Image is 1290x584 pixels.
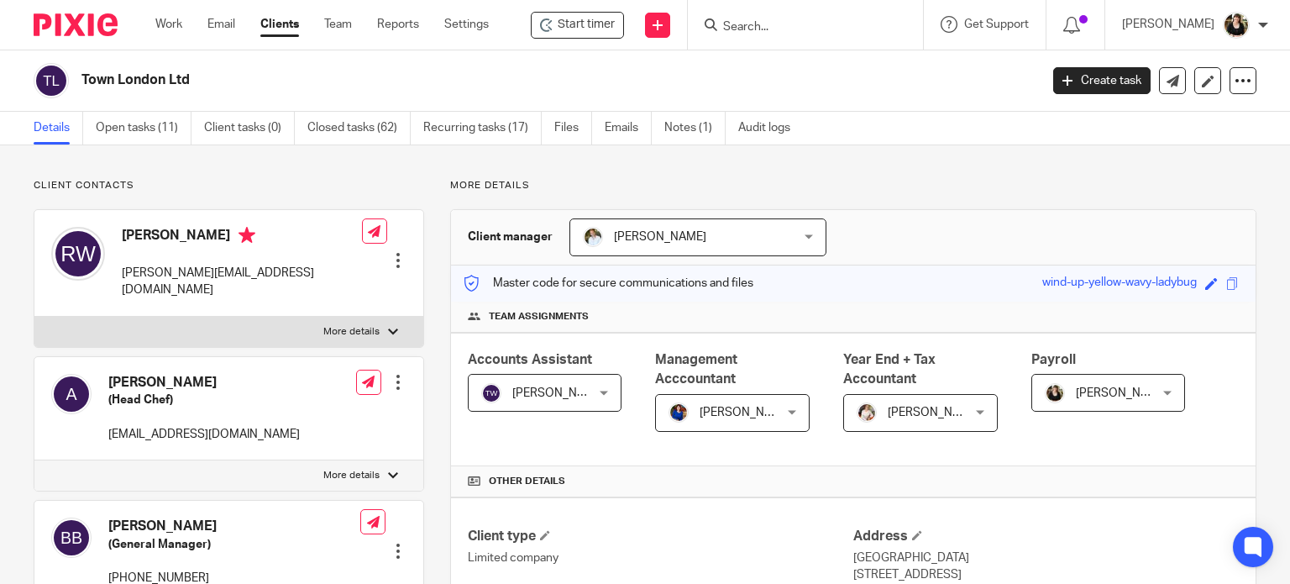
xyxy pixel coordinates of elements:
a: Closed tasks (62) [307,112,411,145]
span: [PERSON_NAME] [512,387,605,399]
p: More details [323,469,380,482]
p: More details [323,325,380,339]
img: svg%3E [51,518,92,558]
span: Accounts Assistant [468,353,592,366]
span: [PERSON_NAME] [888,407,980,418]
p: [PERSON_NAME][EMAIL_ADDRESS][DOMAIN_NAME] [122,265,362,299]
a: Notes (1) [664,112,726,145]
p: [EMAIL_ADDRESS][DOMAIN_NAME] [108,426,300,443]
img: Nicole.jpeg [669,402,689,423]
span: Other details [489,475,565,488]
a: Open tasks (11) [96,112,191,145]
span: Payroll [1031,353,1076,366]
h4: Address [853,528,1239,545]
h5: (General Manager) [108,536,360,553]
img: svg%3E [51,227,105,281]
span: [PERSON_NAME] [1076,387,1168,399]
span: Year End + Tax Accountant [843,353,936,386]
h3: Client manager [468,229,553,245]
a: Create task [1053,67,1151,94]
p: More details [450,179,1256,192]
p: Client contacts [34,179,424,192]
a: Team [324,16,352,33]
a: Reports [377,16,419,33]
input: Search [721,20,873,35]
a: Email [207,16,235,33]
img: Kayleigh%20Henson.jpeg [857,402,877,423]
a: Audit logs [738,112,803,145]
h4: [PERSON_NAME] [122,227,362,248]
a: Clients [260,16,299,33]
p: [STREET_ADDRESS] [853,566,1239,583]
h5: (Head Chef) [108,392,300,408]
a: Files [554,112,592,145]
img: svg%3E [51,374,92,414]
p: [PERSON_NAME] [1122,16,1214,33]
img: Pixie [34,13,118,36]
span: [PERSON_NAME] [614,231,706,243]
img: sarah-royle.jpg [583,227,603,247]
h4: Client type [468,528,853,545]
a: Work [155,16,182,33]
h4: [PERSON_NAME] [108,374,300,392]
span: Get Support [964,18,1029,30]
span: Start timer [558,16,615,34]
span: Team assignments [489,310,589,324]
img: svg%3E [481,383,501,403]
a: Settings [444,16,489,33]
h2: Town London Ltd [81,71,839,89]
a: Client tasks (0) [204,112,295,145]
span: Management Acccountant [655,353,737,386]
img: Helen%20Campbell.jpeg [1223,12,1250,39]
a: Emails [605,112,652,145]
a: Details [34,112,83,145]
div: wind-up-yellow-wavy-ladybug [1042,274,1197,293]
p: [GEOGRAPHIC_DATA] [853,550,1239,566]
span: [PERSON_NAME] [700,407,792,418]
h4: [PERSON_NAME] [108,518,360,535]
div: Town London Ltd [531,12,624,39]
i: Primary [239,227,255,244]
a: Recurring tasks (17) [423,112,542,145]
img: svg%3E [34,63,69,98]
p: Limited company [468,550,853,566]
p: Master code for secure communications and files [464,275,753,292]
img: Helen%20Campbell.jpeg [1045,383,1065,403]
